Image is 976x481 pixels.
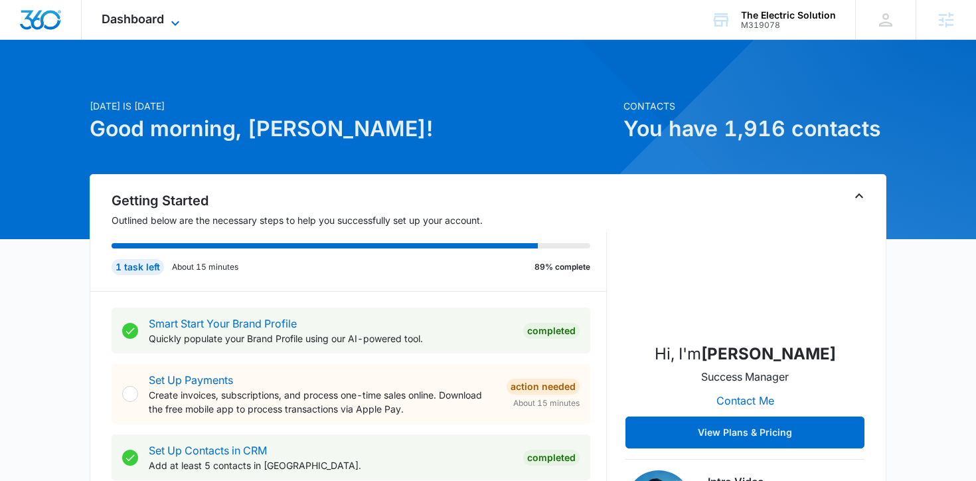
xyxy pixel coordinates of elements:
[513,397,580,409] span: About 15 minutes
[149,458,513,472] p: Add at least 5 contacts in [GEOGRAPHIC_DATA].
[534,261,590,273] p: 89% complete
[112,213,607,227] p: Outlined below are the necessary steps to help you successfully set up your account.
[623,113,886,145] h1: You have 1,916 contacts
[172,261,238,273] p: About 15 minutes
[149,388,496,416] p: Create invoices, subscriptions, and process one-time sales online. Download the free mobile app t...
[623,99,886,113] p: Contacts
[679,199,811,332] img: Mitchell Dame
[149,444,267,457] a: Set Up Contacts in CRM
[741,21,836,30] div: account id
[625,417,864,448] button: View Plans & Pricing
[90,99,615,113] p: [DATE] is [DATE]
[149,373,233,387] a: Set Up Payments
[523,323,580,339] div: Completed
[149,317,297,330] a: Smart Start Your Brand Profile
[851,188,867,204] button: Toggle Collapse
[655,342,836,366] p: Hi, I'm
[90,113,615,145] h1: Good morning, [PERSON_NAME]!
[112,191,607,211] h2: Getting Started
[149,332,513,345] p: Quickly populate your Brand Profile using our AI-powered tool.
[507,379,580,395] div: Action Needed
[701,369,789,385] p: Success Manager
[701,344,836,363] strong: [PERSON_NAME]
[523,450,580,466] div: Completed
[703,385,787,417] button: Contact Me
[112,259,164,275] div: 1 task left
[102,12,164,26] span: Dashboard
[741,10,836,21] div: account name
